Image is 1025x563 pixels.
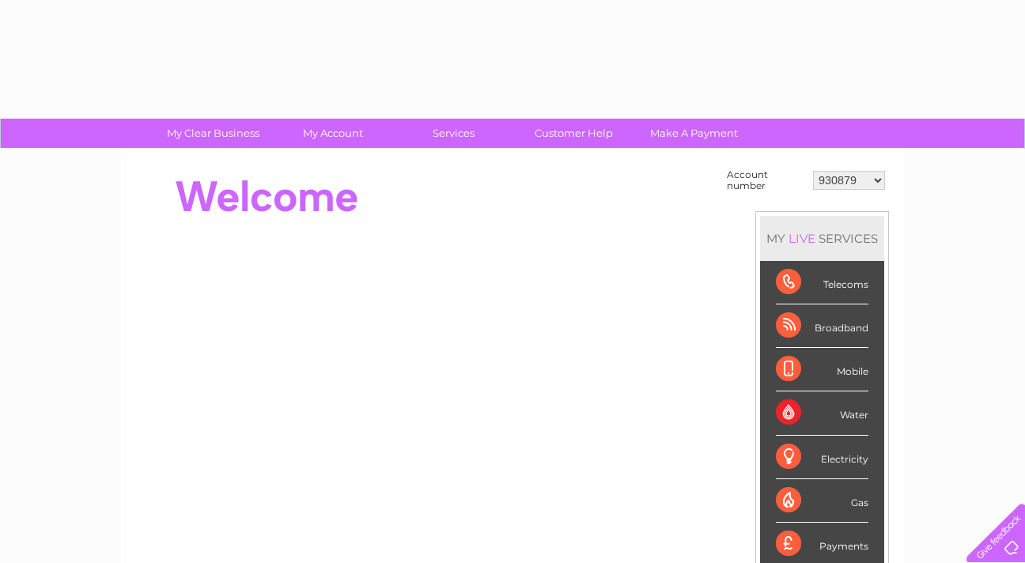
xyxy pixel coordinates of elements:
div: Electricity [776,436,868,479]
div: Mobile [776,348,868,391]
div: Broadband [776,304,868,348]
div: MY SERVICES [760,216,884,261]
div: Telecoms [776,261,868,304]
td: Account number [723,165,809,195]
div: LIVE [785,231,819,246]
a: Services [388,119,519,148]
a: Customer Help [509,119,639,148]
a: Make A Payment [629,119,759,148]
a: My Clear Business [148,119,278,148]
div: Gas [776,479,868,523]
a: My Account [268,119,399,148]
div: Water [776,391,868,435]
